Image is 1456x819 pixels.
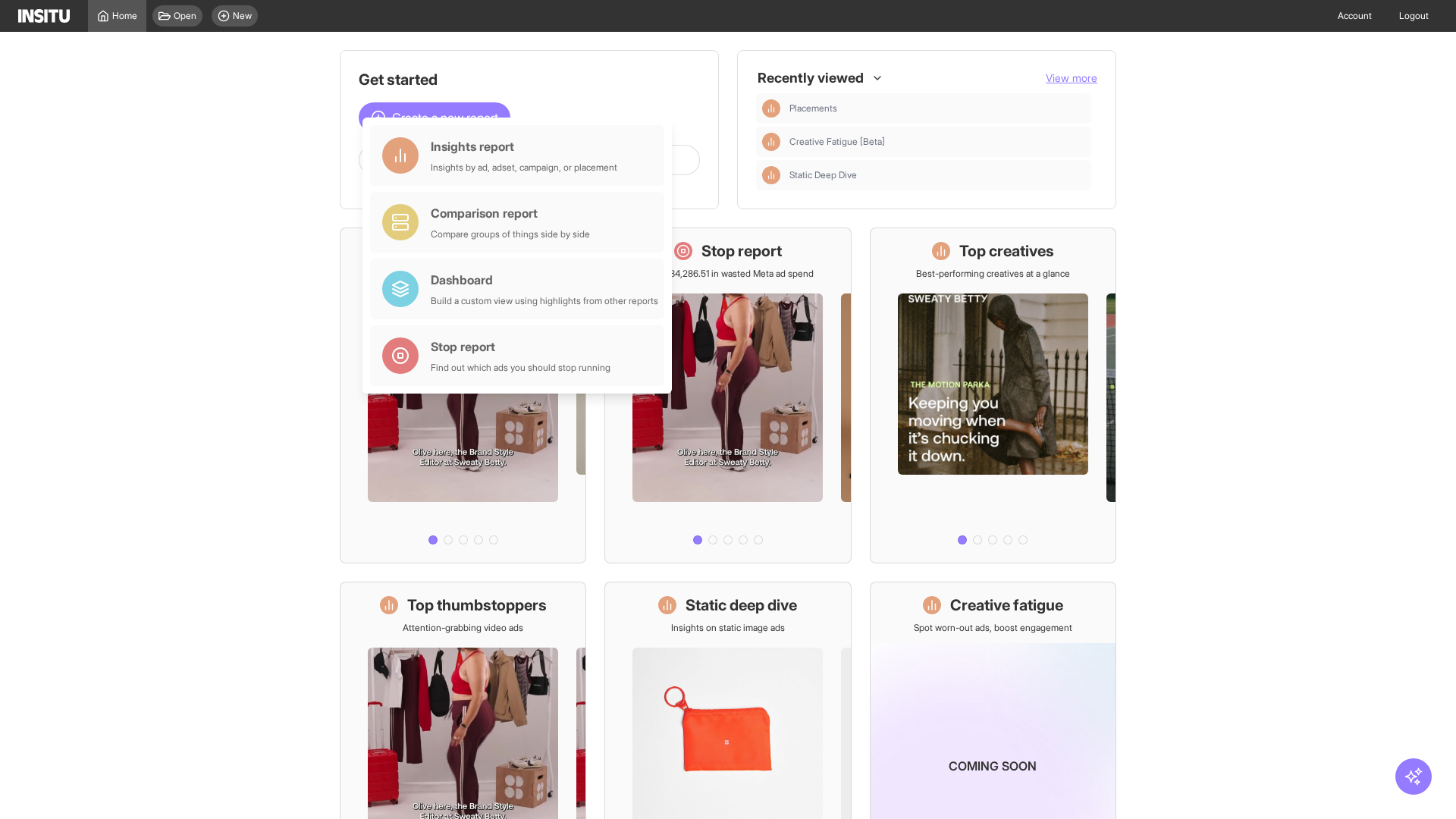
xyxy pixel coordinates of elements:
[431,204,590,222] div: Comparison report
[340,227,586,563] a: What's live nowSee all active ads instantly
[431,271,658,289] div: Dashboard
[407,595,547,616] h1: Top thumbstoppers
[789,136,1085,148] span: Creative Fatigue [Beta]
[431,137,617,155] div: Insights report
[359,102,510,133] button: Create a new report
[112,10,137,22] span: Home
[789,102,1085,115] span: Placements
[431,162,617,174] div: Insights by ad, adset, campaign, or placement
[789,136,885,148] span: Creative Fatigue [Beta]
[174,10,196,22] span: Open
[686,595,797,616] h1: Static deep dive
[233,10,252,22] span: New
[701,240,782,262] h1: Stop report
[431,337,610,356] div: Stop report
[1046,71,1097,84] span: View more
[762,166,780,184] div: Insights
[762,99,780,118] div: Insights
[916,268,1070,280] p: Best-performing creatives at a glance
[870,227,1116,563] a: Top creativesBest-performing creatives at a glance
[604,227,851,563] a: Stop reportSave £34,286.51 in wasted Meta ad spend
[789,169,857,181] span: Static Deep Dive
[789,102,837,115] span: Placements
[789,169,1085,181] span: Static Deep Dive
[392,108,498,127] span: Create a new report
[431,295,658,307] div: Build a custom view using highlights from other reports
[431,362,610,374] div: Find out which ads you should stop running
[18,9,70,23] img: Logo
[642,268,814,280] p: Save £34,286.51 in wasted Meta ad spend
[959,240,1054,262] h1: Top creatives
[1046,71,1097,86] button: View more
[671,622,785,634] p: Insights on static image ads
[403,622,523,634] p: Attention-grabbing video ads
[431,228,590,240] div: Compare groups of things side by side
[762,133,780,151] div: Insights
[359,69,700,90] h1: Get started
